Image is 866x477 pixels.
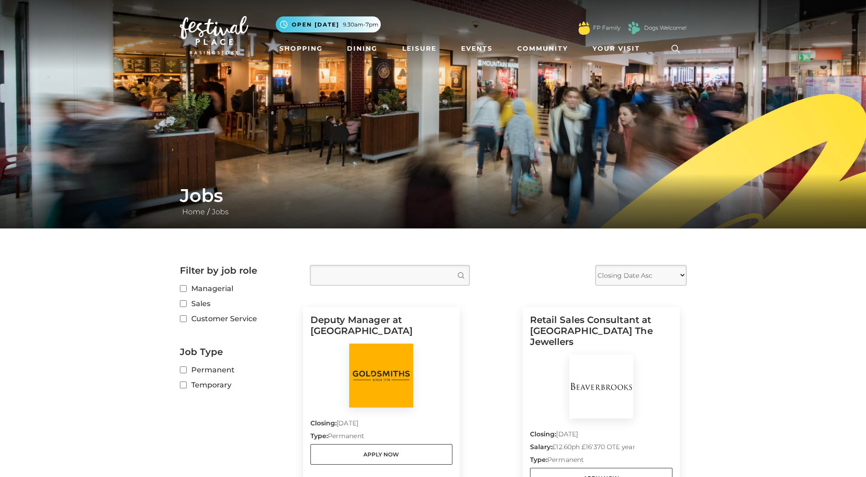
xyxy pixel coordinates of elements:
h2: Job Type [180,346,296,357]
label: Temporary [180,379,296,391]
strong: Closing: [530,430,556,438]
img: BeaverBrooks The Jewellers [569,355,633,419]
a: Home [180,207,207,216]
a: Events [457,40,496,57]
a: Leisure [399,40,440,57]
a: Dining [343,40,381,57]
strong: Closing: [310,419,337,427]
span: 9.30am-7pm [343,21,378,29]
h1: Jobs [180,185,687,207]
a: Apply Now [310,444,453,465]
p: Permanent [530,455,672,468]
button: Open [DATE] 9.30am-7pm [276,16,381,32]
strong: Salary: [530,443,552,451]
a: Community [514,40,572,57]
span: Open [DATE] [292,21,339,29]
label: Permanent [180,364,296,376]
label: Customer Service [180,313,296,324]
h5: Deputy Manager at [GEOGRAPHIC_DATA] [310,314,453,344]
img: Festival Place Logo [180,16,248,54]
strong: Type: [310,432,328,440]
div: / [173,185,693,217]
a: Dogs Welcome! [644,24,687,32]
label: Managerial [180,283,296,294]
span: Your Visit [593,44,640,53]
h5: Retail Sales Consultant at [GEOGRAPHIC_DATA] The Jewellers [530,314,672,355]
p: [DATE] [530,429,672,442]
img: Goldsmiths [349,344,413,408]
a: Your Visit [589,40,648,57]
h2: Filter by job role [180,265,296,276]
a: FP Family [593,24,620,32]
p: £12.60ph £16'370 OTE year [530,442,672,455]
label: Sales [180,298,296,309]
a: Shopping [276,40,326,57]
p: Permanent [310,431,453,444]
strong: Type: [530,456,547,464]
a: Jobs [210,207,231,216]
p: [DATE] [310,419,453,431]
